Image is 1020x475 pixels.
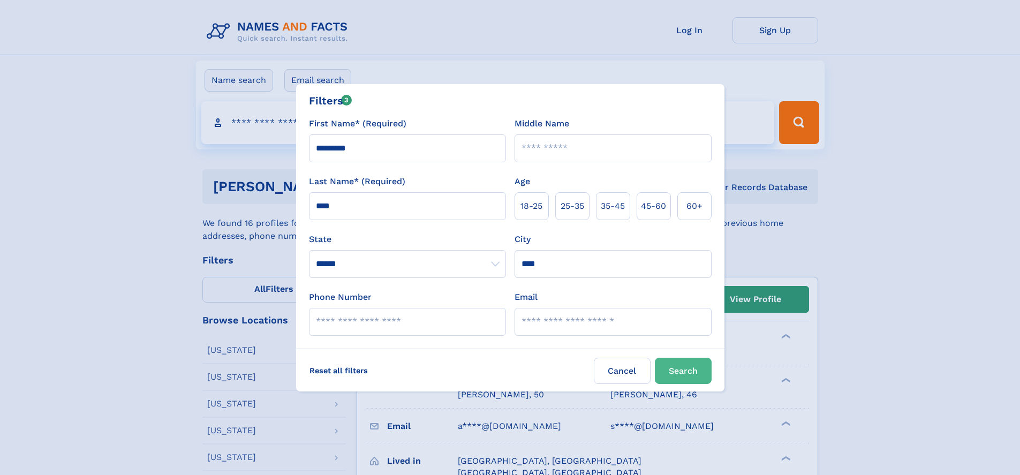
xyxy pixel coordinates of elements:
div: Filters [309,93,352,109]
span: 25‑35 [561,200,584,213]
label: Phone Number [309,291,372,304]
span: 18‑25 [520,200,542,213]
label: Email [515,291,538,304]
label: Reset all filters [303,358,375,383]
label: Cancel [594,358,651,384]
label: First Name* (Required) [309,117,406,130]
label: City [515,233,531,246]
label: Middle Name [515,117,569,130]
label: Last Name* (Required) [309,175,405,188]
label: State [309,233,506,246]
span: 45‑60 [641,200,666,213]
span: 60+ [686,200,702,213]
label: Age [515,175,530,188]
span: 35‑45 [601,200,625,213]
button: Search [655,358,712,384]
